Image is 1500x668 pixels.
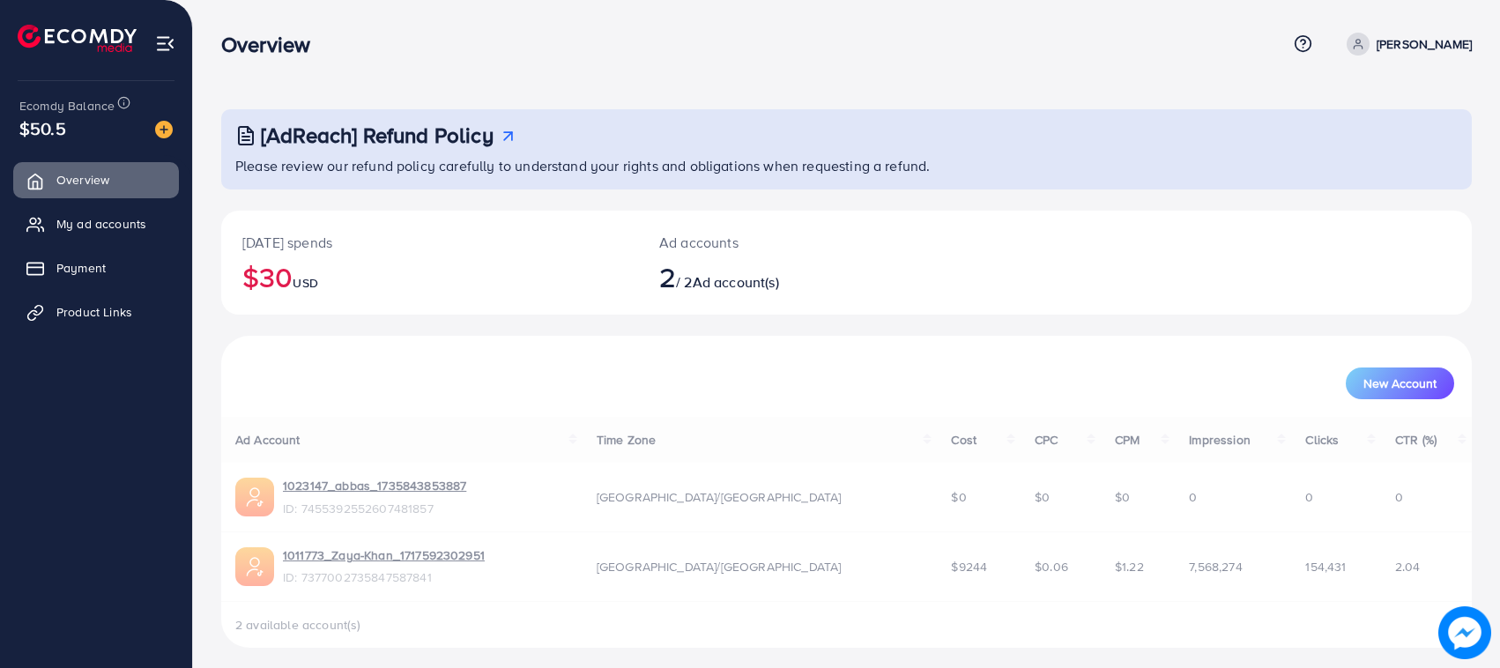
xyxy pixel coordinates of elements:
[242,260,617,293] h2: $30
[155,121,173,138] img: image
[1439,607,1490,658] img: image
[56,303,132,321] span: Product Links
[659,256,676,297] span: 2
[1377,33,1472,55] p: [PERSON_NAME]
[659,232,930,253] p: Ad accounts
[1363,377,1437,390] span: New Account
[19,115,66,141] span: $50.5
[19,97,115,115] span: Ecomdy Balance
[1340,33,1472,56] a: [PERSON_NAME]
[221,32,324,57] h3: Overview
[261,122,494,148] h3: [AdReach] Refund Policy
[56,171,109,189] span: Overview
[293,274,317,292] span: USD
[235,155,1461,176] p: Please review our refund policy carefully to understand your rights and obligations when requesti...
[155,33,175,54] img: menu
[56,215,146,233] span: My ad accounts
[13,294,179,330] a: Product Links
[659,260,930,293] h2: / 2
[1346,367,1454,399] button: New Account
[693,272,779,292] span: Ad account(s)
[242,232,617,253] p: [DATE] spends
[13,250,179,286] a: Payment
[13,162,179,197] a: Overview
[56,259,106,277] span: Payment
[13,206,179,241] a: My ad accounts
[18,25,137,52] img: logo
